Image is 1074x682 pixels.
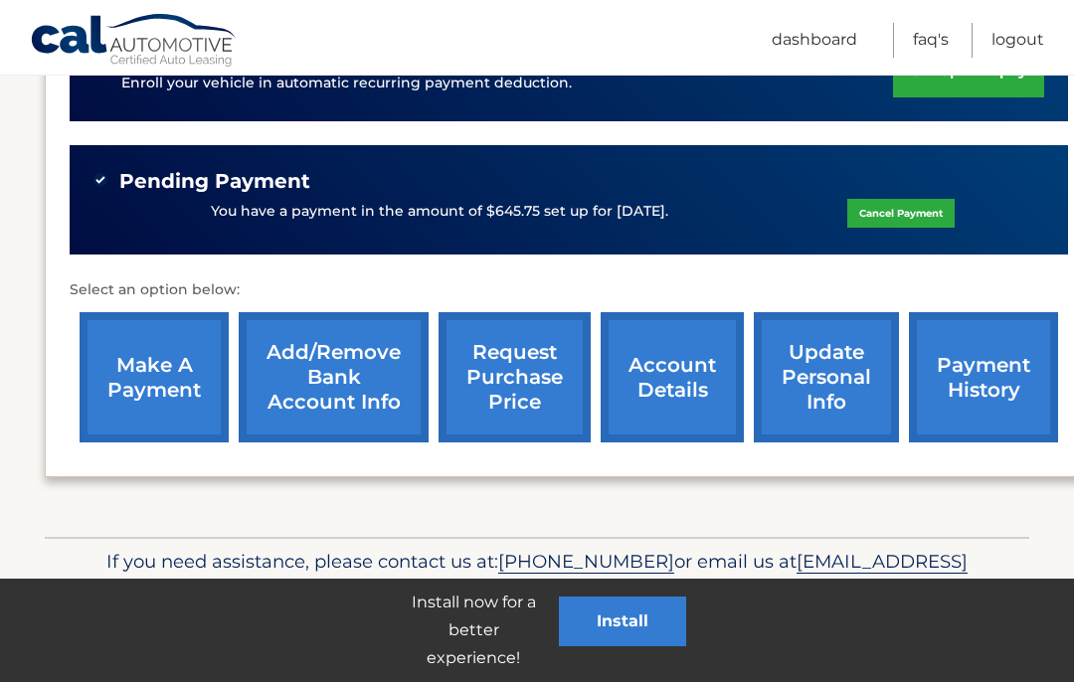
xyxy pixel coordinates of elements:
a: account details [601,312,744,442]
a: Cal Automotive [30,13,239,71]
span: Pending Payment [119,169,310,194]
a: request purchase price [439,312,591,442]
p: Enroll your vehicle in automatic recurring payment deduction. [121,73,893,94]
p: You have a payment in the amount of $645.75 set up for [DATE]. [211,201,668,223]
img: check-green.svg [93,173,107,187]
p: If you need assistance, please contact us at: or email us at [75,546,999,609]
p: Select an option below: [70,278,1068,302]
a: FAQ's [913,23,949,58]
a: Cancel Payment [847,199,955,228]
a: make a payment [80,312,229,442]
a: update personal info [754,312,899,442]
a: Dashboard [772,23,857,58]
button: Install [559,597,686,646]
a: payment history [909,312,1058,442]
a: Logout [991,23,1044,58]
p: Install now for a better experience! [388,589,559,672]
a: Add/Remove bank account info [239,312,429,442]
